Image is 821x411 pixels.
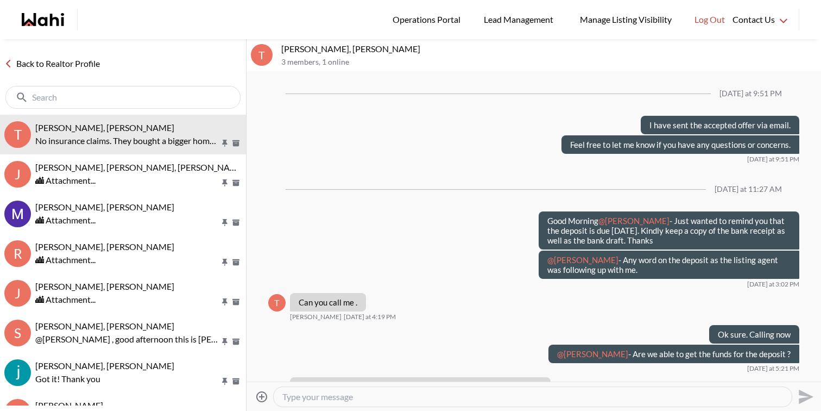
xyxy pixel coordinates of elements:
[230,377,242,386] button: Archive
[577,13,675,27] span: Manage Listing Visibility
[792,384,817,409] button: Send
[4,359,31,386] div: Souhel Bally, Faraz
[230,258,242,267] button: Archive
[4,121,31,148] div: T
[35,241,174,252] span: [PERSON_NAME], [PERSON_NAME]
[4,240,31,267] div: R
[35,400,103,410] span: [PERSON_NAME]
[35,134,220,147] p: No insurance claims. They bought a bigger home from the builder.
[230,178,242,188] button: Archive
[4,320,31,346] div: S
[35,372,220,385] p: Got it! Thank you
[715,185,782,194] div: [DATE] at 11:27 AM
[547,216,791,245] p: Good Morning - Just wanted to remind you that the deposit is due [DATE]. Kindly keep a copy of th...
[4,280,31,307] div: J
[598,216,670,226] span: @[PERSON_NAME]
[220,139,230,148] button: Pin
[4,161,31,188] div: J
[220,178,230,188] button: Pin
[557,349,628,359] span: @[PERSON_NAME]
[22,13,64,26] a: Wahi homepage
[220,258,230,267] button: Pin
[281,43,817,54] p: [PERSON_NAME], [PERSON_NAME]
[268,294,286,312] div: T
[35,333,220,346] p: @[PERSON_NAME] , good afternoon this is [PERSON_NAME] here [PERSON_NAME] Showing Agent ........Yo...
[220,377,230,386] button: Pin
[718,329,791,339] p: Ok sure. Calling now
[281,58,817,67] p: 3 members , 1 online
[4,201,31,227] div: Mayada Tarabay, Faraz
[344,313,396,321] time: 2025-10-09T20:19:49.166Z
[35,253,242,266] div: 🏙 Attachment...
[35,122,174,133] span: [PERSON_NAME], [PERSON_NAME]
[719,89,782,98] div: [DATE] at 9:51 PM
[230,337,242,346] button: Archive
[747,280,799,289] time: 2025-10-09T19:02:23.084Z
[251,44,273,66] div: T
[32,92,216,103] input: Search
[4,201,31,227] img: M
[35,293,242,306] div: 🏙 Attachment...
[220,218,230,227] button: Pin
[220,297,230,307] button: Pin
[299,297,357,307] p: Can you call me .
[35,174,242,187] div: 🏙 Attachment...
[230,297,242,307] button: Archive
[570,140,791,150] p: Feel free to let me know if you have any questions or concerns.
[4,359,31,386] img: S
[649,120,791,130] p: I have sent the accepted offer via email.
[747,364,799,373] time: 2025-10-09T21:21:21.384Z
[35,202,174,212] span: [PERSON_NAME], [PERSON_NAME]
[557,349,791,359] p: - Are we able to get the funds for the deposit ?
[393,13,464,27] span: Operations Portal
[220,337,230,346] button: Pin
[747,155,799,164] time: 2025-10-09T01:51:30.458Z
[35,281,174,291] span: [PERSON_NAME], [PERSON_NAME]
[290,313,342,321] span: [PERSON_NAME]
[282,391,783,402] textarea: Type your message
[35,214,242,227] div: 🏙 Attachment...
[230,139,242,148] button: Archive
[694,13,725,27] span: Log Out
[230,218,242,227] button: Archive
[35,321,174,331] span: [PERSON_NAME], [PERSON_NAME]
[35,162,245,172] span: [PERSON_NAME], [PERSON_NAME], [PERSON_NAME]
[547,255,791,275] p: - Any word on the deposit as the listing agent was following up with me.
[35,360,174,371] span: [PERSON_NAME], [PERSON_NAME]
[484,13,557,27] span: Lead Management
[547,255,618,265] span: @[PERSON_NAME]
